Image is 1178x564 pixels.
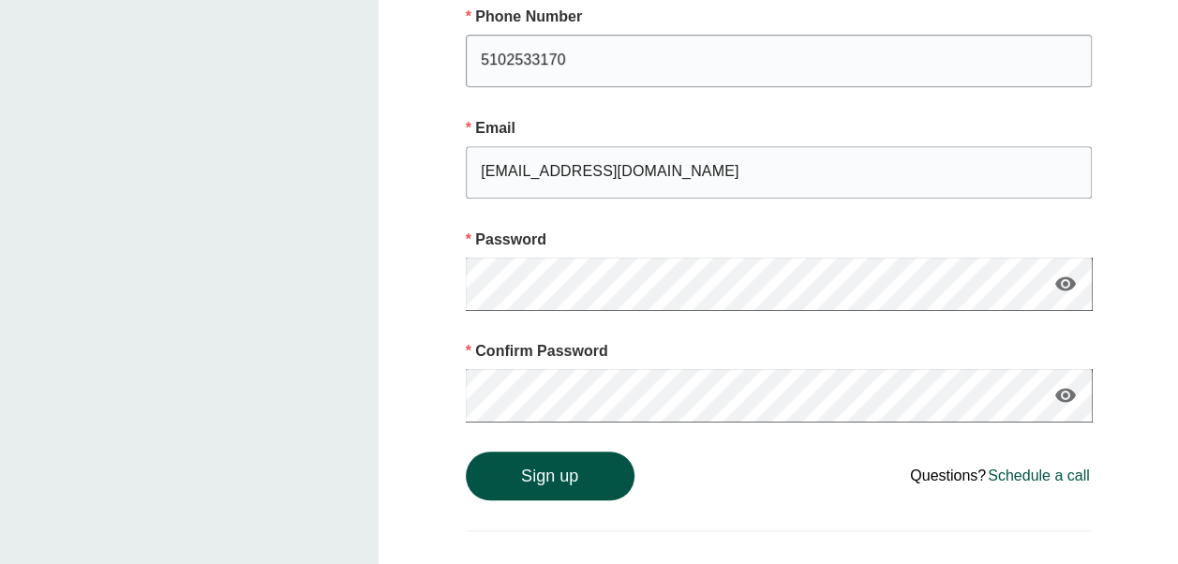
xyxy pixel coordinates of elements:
[1054,384,1077,407] i: visibility
[1054,273,1077,295] i: visibility
[988,468,1090,483] a: Schedule a call
[466,117,1092,140] p: Email
[466,340,1092,363] p: Confirm Password
[466,6,1092,28] p: Phone Number
[466,452,634,500] button: Sign up
[910,465,1091,487] div: Questions?
[466,229,1092,251] p: Password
